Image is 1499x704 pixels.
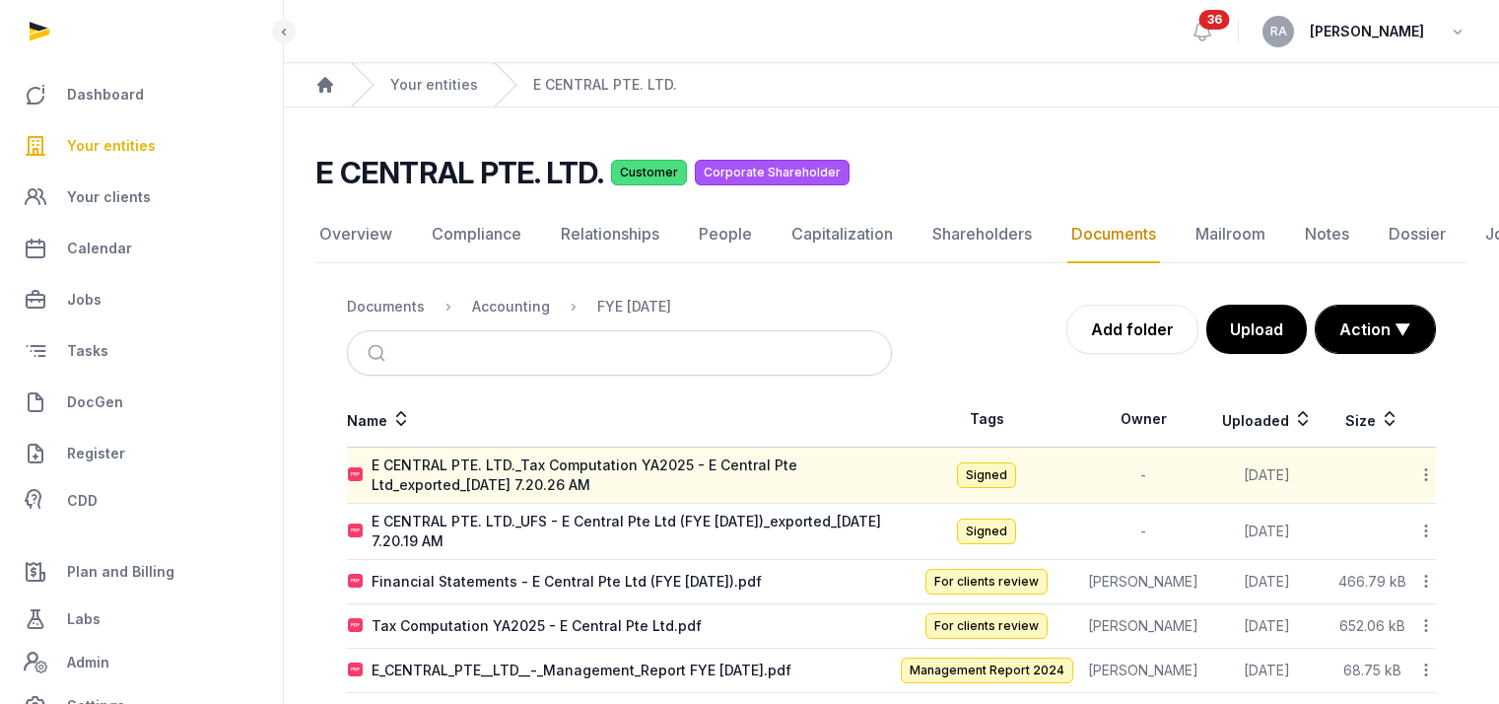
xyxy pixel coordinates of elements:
button: RA [1262,16,1294,47]
span: Your entities [67,134,156,158]
a: Compliance [428,206,525,263]
span: [PERSON_NAME] [1310,20,1424,43]
a: Your clients [16,174,267,221]
a: E CENTRAL PTE. LTD. [533,75,677,95]
span: [DATE] [1244,466,1290,483]
img: pdf.svg [348,618,364,634]
span: For clients review [925,613,1048,639]
img: pdf.svg [348,467,364,483]
td: 68.75 kB [1329,649,1414,693]
span: Management Report 2024 [901,658,1073,683]
button: Action ▼ [1316,306,1435,353]
span: Calendar [67,237,132,260]
th: Name [347,391,892,448]
a: Register [16,430,267,477]
span: [DATE] [1244,662,1290,678]
span: Customer [611,160,687,185]
a: Dashboard [16,71,267,118]
nav: Tabs [315,206,1467,263]
a: Relationships [557,206,663,263]
td: [PERSON_NAME] [1082,649,1204,693]
div: E CENTRAL PTE. LTD._Tax Computation YA2025 - E Central Pte Ltd_exported_[DATE] 7.20.26 AM [372,456,891,495]
span: Your clients [67,185,151,209]
a: Dossier [1385,206,1450,263]
a: Capitalization [787,206,897,263]
h2: E CENTRAL PTE. LTD. [315,155,603,190]
span: RA [1270,26,1287,37]
span: Signed [957,519,1016,544]
span: Jobs [67,288,102,312]
a: Mailroom [1192,206,1269,263]
th: Size [1329,391,1414,448]
span: Signed [957,462,1016,488]
button: Submit [356,331,402,375]
a: Tasks [16,327,267,375]
span: Labs [67,607,101,631]
span: Corporate Shareholder [695,160,850,185]
a: Notes [1301,206,1353,263]
button: Upload [1206,305,1307,354]
img: pdf.svg [348,574,364,590]
td: 652.06 kB [1329,604,1414,649]
span: [DATE] [1244,617,1290,634]
nav: Breadcrumb [284,63,1499,107]
div: E CENTRAL PTE. LTD._UFS - E Central Pte Ltd (FYE [DATE])_exported_[DATE] 7.20.19 AM [372,512,891,551]
a: Documents [1067,206,1160,263]
span: CDD [67,489,98,513]
span: [DATE] [1244,523,1290,539]
a: Labs [16,596,267,643]
div: FYE [DATE] [597,297,671,317]
nav: Breadcrumb [347,283,892,330]
a: Admin [16,643,267,682]
a: Add folder [1066,305,1198,354]
td: 466.79 kB [1329,560,1414,604]
td: - [1082,504,1204,560]
img: pdf.svg [348,663,364,678]
td: [PERSON_NAME] [1082,560,1204,604]
th: Tags [892,391,1082,448]
div: Financial Statements - E Central Pte Ltd (FYE [DATE]).pdf [372,572,762,592]
a: Calendar [16,225,267,272]
span: Tasks [67,339,108,363]
a: DocGen [16,379,267,426]
span: For clients review [925,569,1048,595]
a: Your entities [390,75,478,95]
div: Documents [347,297,425,317]
a: Overview [315,206,396,263]
a: Jobs [16,276,267,323]
div: Tax Computation YA2025 - E Central Pte Ltd.pdf [372,616,702,636]
span: Dashboard [67,83,144,106]
a: People [695,206,756,263]
span: 36 [1199,10,1230,30]
a: Your entities [16,122,267,170]
div: Accounting [472,297,550,317]
img: pdf.svg [348,524,364,539]
span: Admin [67,651,109,674]
span: Plan and Billing [67,560,174,584]
span: DocGen [67,390,123,414]
a: Plan and Billing [16,548,267,596]
div: E_CENTRAL_PTE__LTD__-_Management_Report FYE [DATE].pdf [372,661,791,680]
td: [PERSON_NAME] [1082,604,1204,649]
th: Owner [1082,391,1204,448]
a: Shareholders [928,206,1036,263]
th: Uploaded [1204,391,1329,448]
td: - [1082,448,1204,504]
span: Register [67,442,125,465]
a: CDD [16,481,267,521]
span: [DATE] [1244,573,1290,590]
